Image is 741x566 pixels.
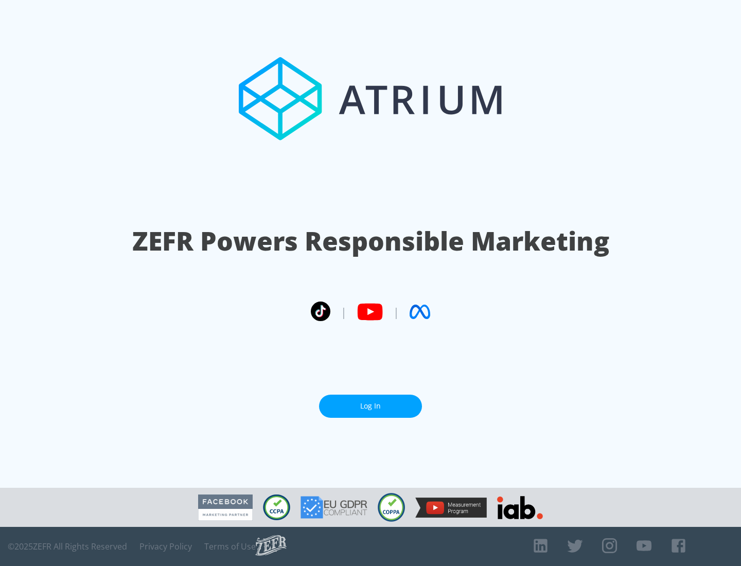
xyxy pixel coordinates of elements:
img: GDPR Compliant [301,496,367,519]
a: Log In [319,395,422,418]
a: Terms of Use [204,541,256,552]
img: YouTube Measurement Program [415,498,487,518]
span: | [393,304,399,320]
img: Facebook Marketing Partner [198,494,253,521]
span: © 2025 ZEFR All Rights Reserved [8,541,127,552]
span: | [341,304,347,320]
a: Privacy Policy [139,541,192,552]
h1: ZEFR Powers Responsible Marketing [132,223,609,259]
img: COPPA Compliant [378,493,405,522]
img: IAB [497,496,543,519]
img: CCPA Compliant [263,494,290,520]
